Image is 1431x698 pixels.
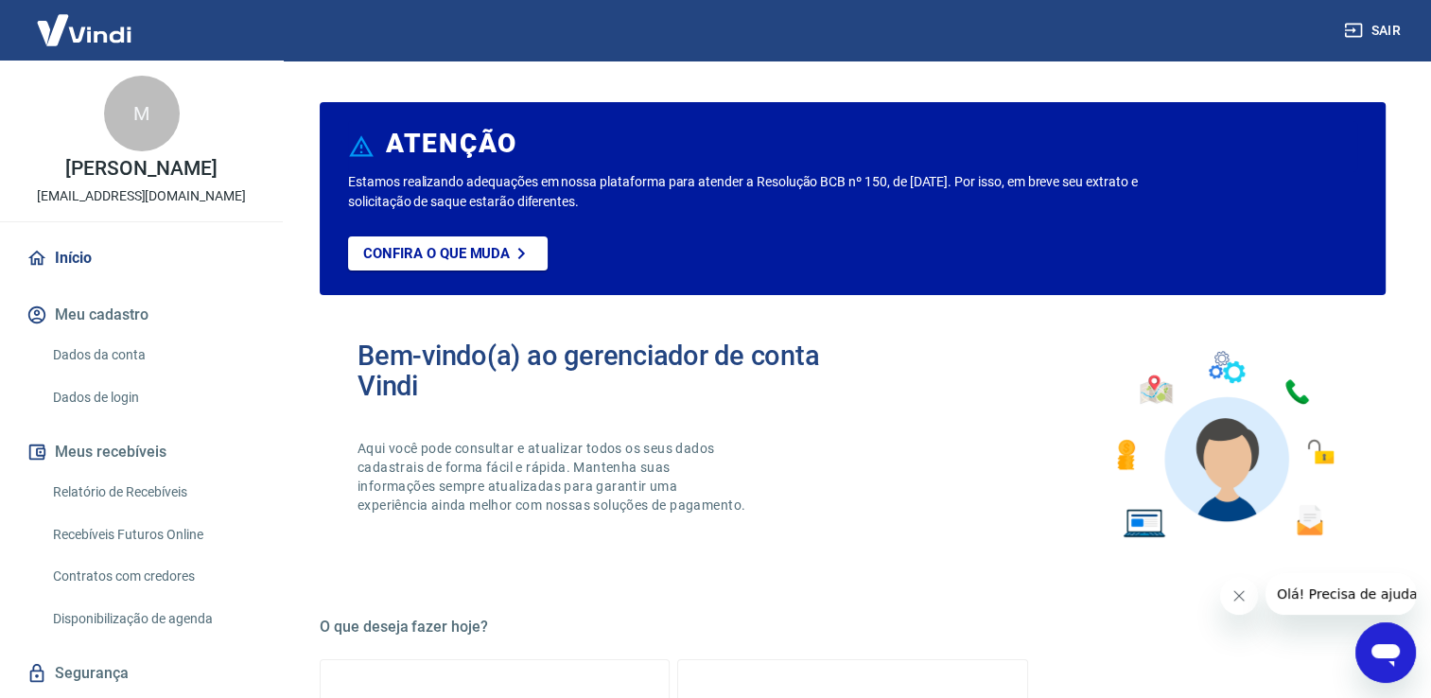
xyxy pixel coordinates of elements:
a: Dados de login [45,378,260,417]
a: Confira o que muda [348,236,548,270]
img: Imagem de um avatar masculino com diversos icones exemplificando as funcionalidades do gerenciado... [1100,340,1348,550]
p: Estamos realizando adequações em nossa plataforma para atender a Resolução BCB nº 150, de [DATE].... [348,172,1156,212]
a: Contratos com credores [45,557,260,596]
iframe: Botão para abrir a janela de mensagens [1355,622,1416,683]
p: [EMAIL_ADDRESS][DOMAIN_NAME] [37,186,246,206]
h2: Bem-vindo(a) ao gerenciador de conta Vindi [358,340,853,401]
p: Confira o que muda [363,245,510,262]
p: [PERSON_NAME] [65,159,217,179]
a: Dados da conta [45,336,260,375]
iframe: Mensagem da empresa [1265,573,1416,615]
button: Meu cadastro [23,294,260,336]
button: Sair [1340,13,1408,48]
a: Segurança [23,653,260,694]
a: Início [23,237,260,279]
img: Vindi [23,1,146,59]
h5: O que deseja fazer hoje? [320,618,1386,637]
button: Meus recebíveis [23,431,260,473]
p: Aqui você pode consultar e atualizar todos os seus dados cadastrais de forma fácil e rápida. Mant... [358,439,749,515]
a: Relatório de Recebíveis [45,473,260,512]
iframe: Fechar mensagem [1220,577,1258,615]
h6: ATENÇÃO [386,134,517,153]
div: M [104,76,180,151]
span: Olá! Precisa de ajuda? [11,13,159,28]
a: Disponibilização de agenda [45,600,260,638]
a: Recebíveis Futuros Online [45,515,260,554]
